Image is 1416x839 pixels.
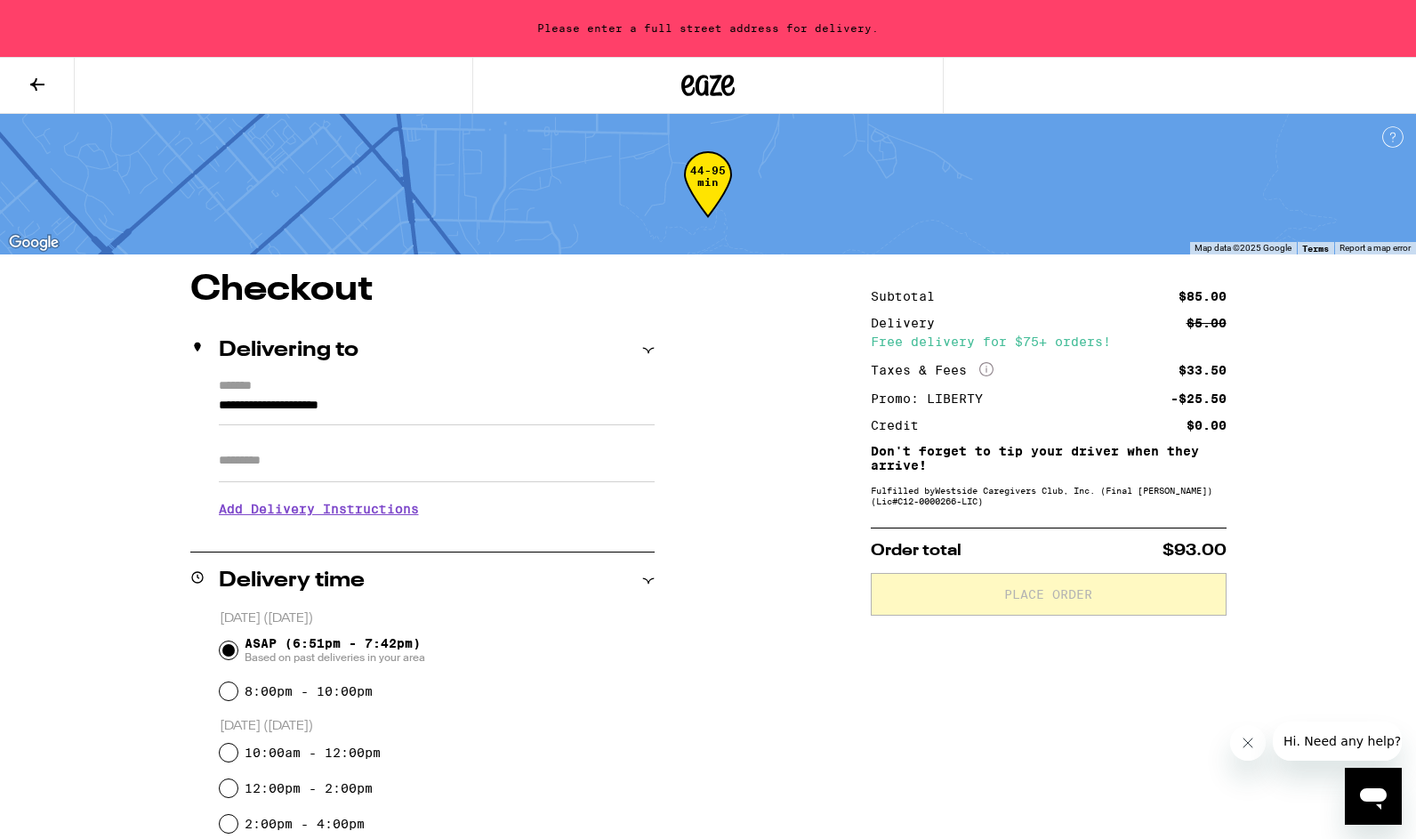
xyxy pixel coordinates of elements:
button: Place Order [871,573,1227,616]
span: Place Order [1004,588,1092,601]
h2: Delivery time [219,570,365,592]
h2: Delivering to [219,340,358,361]
span: Map data ©2025 Google [1195,243,1291,253]
h1: Checkout [190,272,655,308]
p: Don't forget to tip your driver when they arrive! [871,444,1227,472]
iframe: Button to launch messaging window [1345,768,1402,825]
span: $93.00 [1163,543,1227,559]
div: Taxes & Fees [871,362,994,378]
p: We'll contact you at [PHONE_NUMBER] when we arrive [219,529,655,544]
span: Order total [871,543,961,559]
label: 12:00pm - 2:00pm [245,781,373,795]
div: Free delivery for $75+ orders! [871,335,1227,348]
div: $33.50 [1179,364,1227,376]
div: Promo: LIBERTY [871,392,995,405]
div: -$25.50 [1171,392,1227,405]
label: 10:00am - 12:00pm [245,746,381,760]
div: $85.00 [1179,290,1227,303]
a: Report a map error [1340,243,1411,253]
iframe: Message from company [1273,722,1402,761]
div: $5.00 [1187,317,1227,329]
h3: Add Delivery Instructions [219,488,655,529]
a: Terms [1302,243,1329,254]
label: 8:00pm - 10:00pm [245,684,373,698]
label: 2:00pm - 4:00pm [245,817,365,831]
div: Delivery [871,317,947,329]
div: Subtotal [871,290,947,303]
div: Credit [871,419,931,432]
span: ASAP (6:51pm - 7:42pm) [245,636,425,665]
div: 44-95 min [684,165,732,231]
p: [DATE] ([DATE]) [220,718,655,735]
img: Google [4,231,63,254]
a: Open this area in Google Maps (opens a new window) [4,231,63,254]
p: [DATE] ([DATE]) [220,610,655,627]
span: Based on past deliveries in your area [245,650,425,665]
div: Fulfilled by Westside Caregivers Club, Inc. (Final [PERSON_NAME]) (Lic# C12-0000266-LIC ) [871,485,1227,506]
iframe: Close message [1230,725,1266,761]
div: $0.00 [1187,419,1227,432]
